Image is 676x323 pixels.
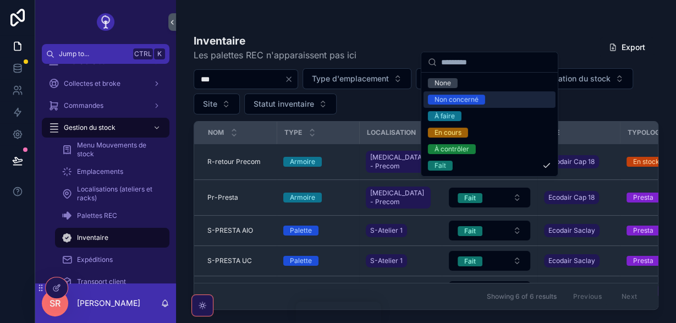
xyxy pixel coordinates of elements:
div: scrollable content [35,64,176,283]
a: Select Button [448,187,531,208]
span: Menu Mouvements de stock [77,141,158,158]
a: Select Button [448,250,531,271]
button: Select Button [523,68,633,89]
a: Palettes REC [55,206,169,226]
a: S-PRESTA UC [207,256,270,265]
div: Palette [290,226,312,236]
div: Presta [633,226,653,236]
a: [MEDICAL_DATA] - Precom [366,149,435,175]
a: Expéditions [55,250,169,270]
a: Ecodair Saclay [544,222,613,239]
span: Pr-Presta [207,193,238,202]
button: Clear [284,75,298,84]
span: Type d'emplacement [312,73,389,84]
span: Ecodair Saclay [548,226,595,235]
button: Jump to...CtrlK [42,44,169,64]
a: Ecodair Saclay [544,282,613,300]
a: Palette [283,226,353,236]
span: R-retour Precom [207,157,261,166]
a: R-retour Precom [207,157,270,166]
h1: Inventaire [194,33,356,48]
button: Select Button [303,68,411,89]
div: En cours [435,128,461,138]
div: Armoire [290,193,315,202]
a: Ecodair Cap 18 [544,153,613,171]
span: Emplacements [77,167,123,176]
a: S-PRESTA AIO [207,226,270,235]
a: Menu Mouvements de stock [55,140,169,160]
span: Site [203,98,217,110]
a: Ecodair Saclay [544,252,613,270]
a: Inventaire [55,228,169,248]
img: App logo [97,13,114,31]
span: [MEDICAL_DATA] - Precom [370,189,426,206]
a: Commandes [42,96,169,116]
a: Select Button [448,281,531,302]
button: Select Button [449,221,530,240]
div: Fait [464,256,476,266]
span: Collectes et broke [64,79,120,88]
span: Expéditions [77,255,113,264]
span: K [155,50,164,58]
span: S-Atelier 1 [370,226,403,235]
span: Inventaire [77,233,108,242]
a: Gestion du stock [42,118,169,138]
a: Ecodair Cap 18 [544,155,599,168]
a: S-Atelier 1 [366,222,435,239]
div: Fait [435,161,446,171]
button: Select Button [449,281,530,301]
span: Ecodair Cap 18 [548,193,595,202]
button: Export [600,37,654,57]
a: Transport client [55,272,169,292]
span: Typologie [628,128,666,137]
button: Select Button [244,94,337,114]
button: Select Button [194,94,240,114]
a: Palette [283,256,353,266]
button: Select Button [449,251,530,271]
div: À faire [435,111,455,121]
a: Ecodair Saclay [544,224,600,237]
div: Presta [633,256,653,266]
span: Statut inventaire [254,98,314,110]
a: S-Atelier 1 [366,252,435,270]
div: Presta [633,193,653,202]
div: Fait [464,193,476,203]
a: Collectes et broke [42,74,169,94]
div: Suggestions [421,73,558,176]
div: Armoire [290,157,315,167]
span: Ctrl [133,48,153,59]
div: À contrôler [435,144,469,154]
span: S-Atelier 1 [370,256,403,265]
button: Select Button [416,68,518,89]
div: En stock [633,157,659,167]
a: Ecodair Saclay [544,254,600,267]
div: Non concerné [435,95,479,105]
a: Localisations (ateliers et racks) [55,184,169,204]
a: S-Atelier 1 [366,282,435,300]
span: Les palettes REC n'apparaissent pas ici [194,48,356,62]
span: Ecodair Saclay [548,256,595,265]
p: [PERSON_NAME] [77,298,140,309]
span: Localisation du stock [532,73,611,84]
a: Emplacements [55,162,169,182]
span: Localisations (ateliers et racks) [77,185,158,202]
a: Armoire [283,193,353,202]
span: Palettes REC [77,211,117,220]
div: Fait [464,226,476,236]
span: Type [284,128,302,137]
a: Armoire [283,157,353,167]
button: Select Button [449,188,530,207]
a: Ecodair Cap 18 [544,189,613,206]
a: Ecodair Cap 18 [544,191,599,204]
div: Palette [290,256,312,266]
span: Transport client [77,277,126,286]
span: [MEDICAL_DATA] - Precom [370,153,426,171]
span: S-PRESTA UC [207,256,252,265]
div: None [435,78,451,88]
span: Jump to... [59,50,129,58]
span: Showing 6 of 6 results [486,292,556,301]
span: Gestion du stock [64,123,116,132]
a: Select Button [448,220,531,241]
span: Localisation [367,128,416,137]
span: Commandes [64,101,103,110]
